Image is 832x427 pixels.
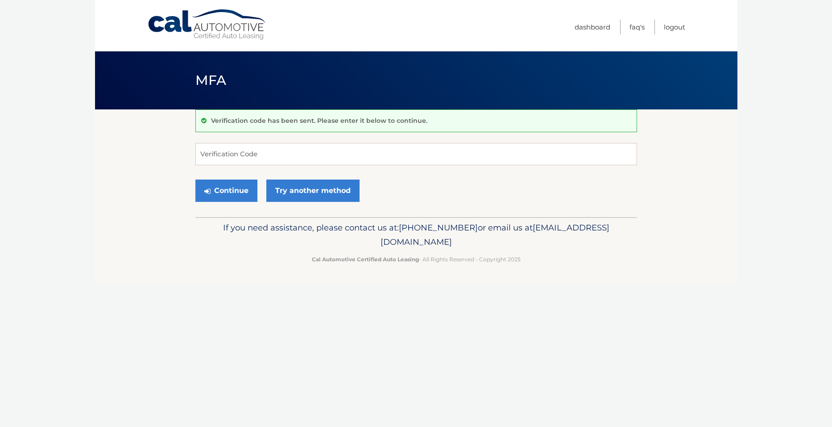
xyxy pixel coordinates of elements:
a: FAQ's [629,20,645,34]
a: Logout [664,20,685,34]
strong: Cal Automotive Certified Auto Leasing [312,256,419,263]
p: Verification code has been sent. Please enter it below to continue. [211,117,427,125]
button: Continue [195,180,257,202]
input: Verification Code [195,143,637,165]
a: Try another method [266,180,360,202]
a: Cal Automotive [147,9,268,41]
p: If you need assistance, please contact us at: or email us at [201,221,631,249]
span: [EMAIL_ADDRESS][DOMAIN_NAME] [381,222,609,247]
span: MFA [195,72,227,88]
p: - All Rights Reserved - Copyright 2025 [201,255,631,264]
a: Dashboard [575,20,610,34]
span: [PHONE_NUMBER] [399,222,478,233]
